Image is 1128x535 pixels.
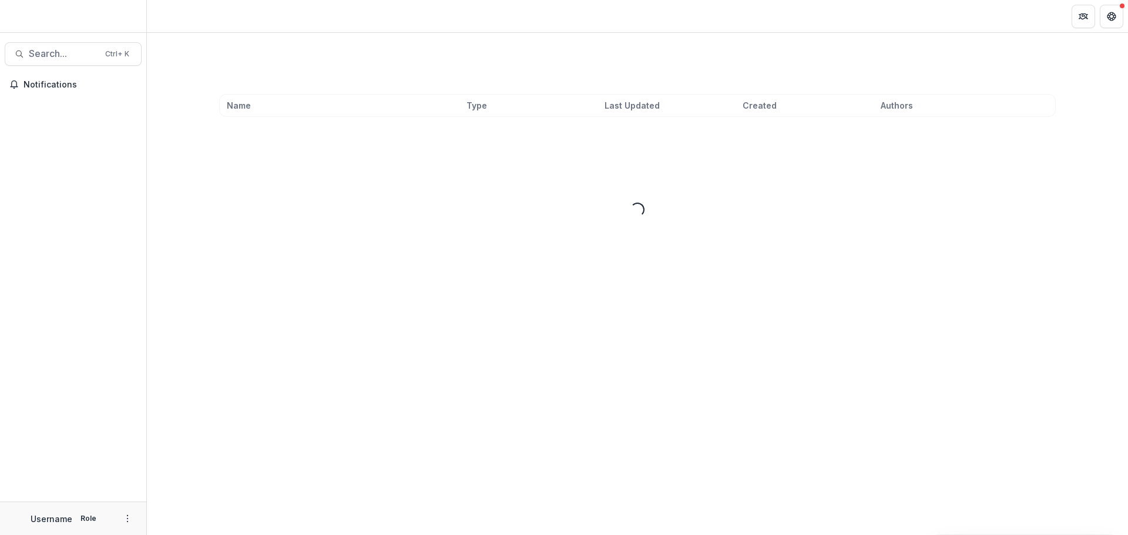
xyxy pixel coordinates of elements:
span: Last Updated [605,99,660,112]
button: More [120,512,135,526]
button: Partners [1072,5,1095,28]
p: Role [77,513,100,524]
span: Authors [881,99,913,112]
button: Search... [5,42,142,66]
button: Notifications [5,75,142,94]
span: Type [466,99,487,112]
span: Notifications [23,80,137,90]
div: Ctrl + K [103,48,132,60]
button: Get Help [1100,5,1123,28]
p: Username [31,513,72,525]
span: Created [743,99,777,112]
span: Name [227,99,251,112]
span: Search... [29,48,98,59]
